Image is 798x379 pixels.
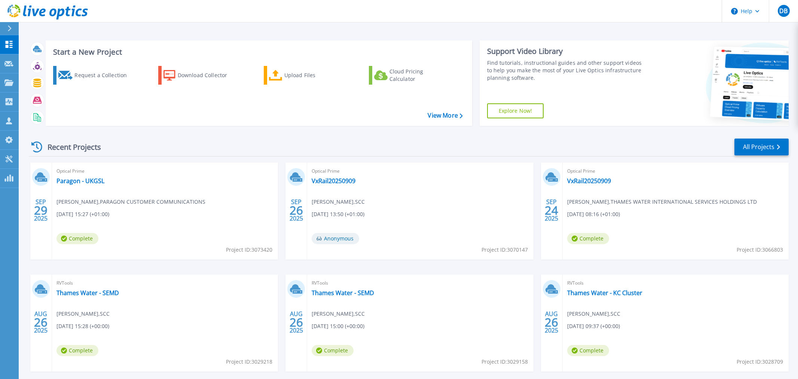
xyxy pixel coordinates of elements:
[289,309,303,336] div: AUG 2025
[567,167,784,175] span: Optical Prime
[312,167,529,175] span: Optical Prime
[264,66,347,85] a: Upload Files
[369,66,452,85] a: Cloud Pricing Calculator
[178,68,238,83] div: Download Collector
[481,358,528,366] span: Project ID: 3029158
[29,138,111,156] div: Recent Projects
[545,207,558,213] span: 24
[53,48,462,56] h3: Start a New Project
[290,319,303,325] span: 26
[74,68,134,83] div: Request a Collection
[226,358,272,366] span: Project ID: 3029218
[567,289,642,297] a: Thames Water - KC Cluster
[737,246,783,254] span: Project ID: 3066803
[56,233,98,244] span: Complete
[56,289,119,297] a: Thames Water - SEMD
[487,46,646,56] div: Support Video Library
[312,310,365,318] span: [PERSON_NAME] , SCC
[737,358,783,366] span: Project ID: 3028709
[567,177,611,185] a: VxRail20250909
[56,177,104,185] a: Paragon - UKGSL
[312,210,364,218] span: [DATE] 13:50 (+01:00)
[567,198,757,206] span: [PERSON_NAME] , THAMES WATER INTERNATIONAL SERVICES HOLDINGS LTD
[544,309,559,336] div: AUG 2025
[567,322,620,330] span: [DATE] 09:37 (+00:00)
[34,207,48,213] span: 29
[53,66,137,85] a: Request a Collection
[567,345,609,356] span: Complete
[312,177,355,185] a: VxRail20250909
[34,319,48,325] span: 26
[312,198,365,206] span: [PERSON_NAME] , SCC
[312,233,359,244] span: Anonymous
[779,8,788,14] span: DB
[312,322,364,330] span: [DATE] 15:00 (+00:00)
[487,103,544,118] a: Explore Now!
[34,309,48,336] div: AUG 2025
[56,210,109,218] span: [DATE] 15:27 (+01:00)
[56,345,98,356] span: Complete
[284,68,344,83] div: Upload Files
[567,310,620,318] span: [PERSON_NAME] , SCC
[481,246,528,254] span: Project ID: 3070147
[56,279,273,287] span: RVTools
[290,207,303,213] span: 26
[487,59,646,82] div: Find tutorials, instructional guides and other support videos to help you make the most of your L...
[734,139,789,155] a: All Projects
[312,289,374,297] a: Thames Water - SEMD
[56,198,205,206] span: [PERSON_NAME] , PARAGON CUSTOMER COMMUNICATIONS
[56,310,110,318] span: [PERSON_NAME] , SCC
[34,197,48,224] div: SEP 2025
[56,322,109,330] span: [DATE] 15:28 (+00:00)
[545,319,558,325] span: 26
[312,345,354,356] span: Complete
[389,68,449,83] div: Cloud Pricing Calculator
[289,197,303,224] div: SEP 2025
[226,246,272,254] span: Project ID: 3073420
[428,112,462,119] a: View More
[567,210,620,218] span: [DATE] 08:16 (+01:00)
[158,66,242,85] a: Download Collector
[567,279,784,287] span: RVTools
[567,233,609,244] span: Complete
[544,197,559,224] div: SEP 2025
[312,279,529,287] span: RVTools
[56,167,273,175] span: Optical Prime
